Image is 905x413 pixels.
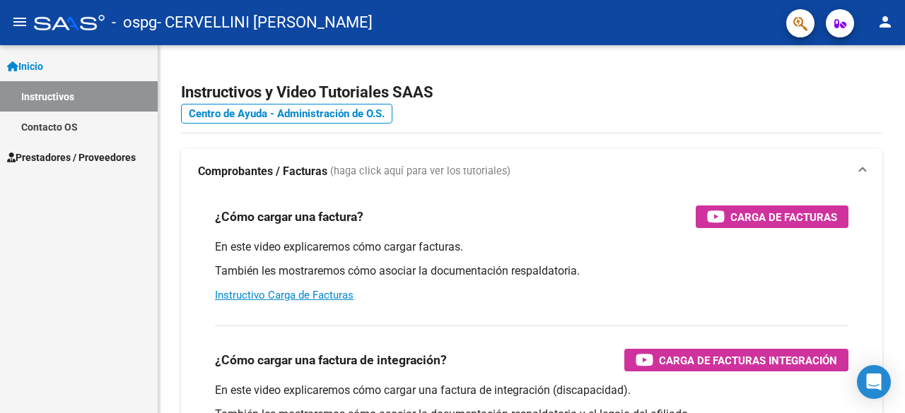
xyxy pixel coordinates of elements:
[7,150,136,165] span: Prestadores / Proveedores
[112,7,157,38] span: - ospg
[877,13,894,30] mat-icon: person
[730,208,837,226] span: Carga de Facturas
[215,383,848,398] p: En este video explicaremos cómo cargar una factura de integración (discapacidad).
[215,289,354,301] a: Instructivo Carga de Facturas
[624,349,848,371] button: Carga de Facturas Integración
[659,352,837,369] span: Carga de Facturas Integración
[198,164,327,179] strong: Comprobantes / Facturas
[857,365,891,399] div: Open Intercom Messenger
[330,164,510,179] span: (haga click aquí para ver los tutoriales)
[11,13,28,30] mat-icon: menu
[215,350,447,370] h3: ¿Cómo cargar una factura de integración?
[181,149,882,194] mat-expansion-panel-header: Comprobantes / Facturas (haga click aquí para ver los tutoriales)
[7,59,43,74] span: Inicio
[157,7,373,38] span: - CERVELLINI [PERSON_NAME]
[215,239,848,255] p: En este video explicaremos cómo cargar facturas.
[215,207,363,227] h3: ¿Cómo cargar una factura?
[215,263,848,279] p: También les mostraremos cómo asociar la documentación respaldatoria.
[696,205,848,228] button: Carga de Facturas
[181,79,882,106] h2: Instructivos y Video Tutoriales SAAS
[181,104,392,124] a: Centro de Ayuda - Administración de O.S.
